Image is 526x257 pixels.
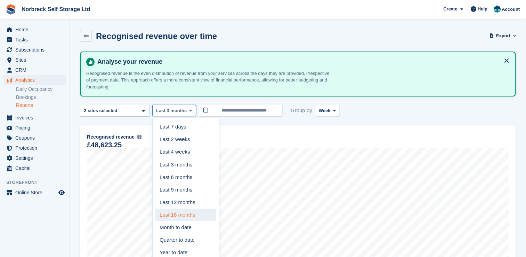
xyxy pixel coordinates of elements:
[443,6,457,13] span: Create
[6,179,69,186] span: Storefront
[87,133,135,141] span: Recognised revenue
[15,143,57,153] span: Protection
[155,196,216,209] a: Last 12 months
[3,65,66,75] a: menu
[155,171,216,184] a: Last 6 months
[494,6,501,13] img: Sally King
[3,133,66,143] a: menu
[86,70,330,91] p: Recognised revenue is the even distribution of revenue from your services across the days they ar...
[15,113,57,123] span: Invoices
[83,107,120,114] div: 2 sites selected
[155,158,216,171] a: Last 3 months
[15,35,57,45] span: Tasks
[57,188,66,197] a: Preview store
[319,107,331,114] span: Week
[16,86,66,93] a: Daily Occupancy
[16,94,66,101] a: Bookings
[3,25,66,34] a: menu
[15,25,57,34] span: Home
[15,153,57,163] span: Settings
[3,75,66,85] a: menu
[15,55,57,65] span: Sites
[502,6,520,13] span: Account
[3,153,66,163] a: menu
[95,58,509,66] h4: Analyse your revenue
[137,135,141,139] img: icon-info-grey-7440780725fd019a000dd9b08b2336e03edf1995a4989e88bcd33f0948082b44.svg
[3,163,66,173] a: menu
[96,31,217,41] h2: Recognised revenue over time
[291,105,312,116] span: Group by
[155,121,216,133] a: Last 7 days
[156,107,187,114] span: Last 3 months
[3,55,66,65] a: menu
[15,65,57,75] span: CRM
[3,143,66,153] a: menu
[15,45,57,55] span: Subscriptions
[15,133,57,143] span: Coupons
[155,209,216,221] a: Last 18 months
[3,35,66,45] a: menu
[315,105,340,116] button: Week
[15,75,57,85] span: Analytics
[496,32,510,39] span: Export
[155,221,216,234] a: Month to date
[155,184,216,196] a: Last 9 months
[3,188,66,197] a: menu
[19,3,93,15] a: Norbreck Self Storage Ltd
[16,102,66,109] a: Reports
[155,133,216,146] a: Last 2 weeks
[3,45,66,55] a: menu
[15,188,57,197] span: Online Store
[155,234,216,246] a: Quarter to date
[491,30,516,41] button: Export
[155,146,216,158] a: Last 4 weeks
[15,123,57,133] span: Pricing
[87,142,122,148] div: £48,623.25
[6,4,16,15] img: stora-icon-8386f47178a22dfd0bd8f6a31ec36ba5ce8667c1dd55bd0f319d3a0aa187defe.svg
[15,163,57,173] span: Capital
[3,123,66,133] a: menu
[3,113,66,123] a: menu
[478,6,487,13] span: Help
[152,105,196,116] button: Last 3 months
